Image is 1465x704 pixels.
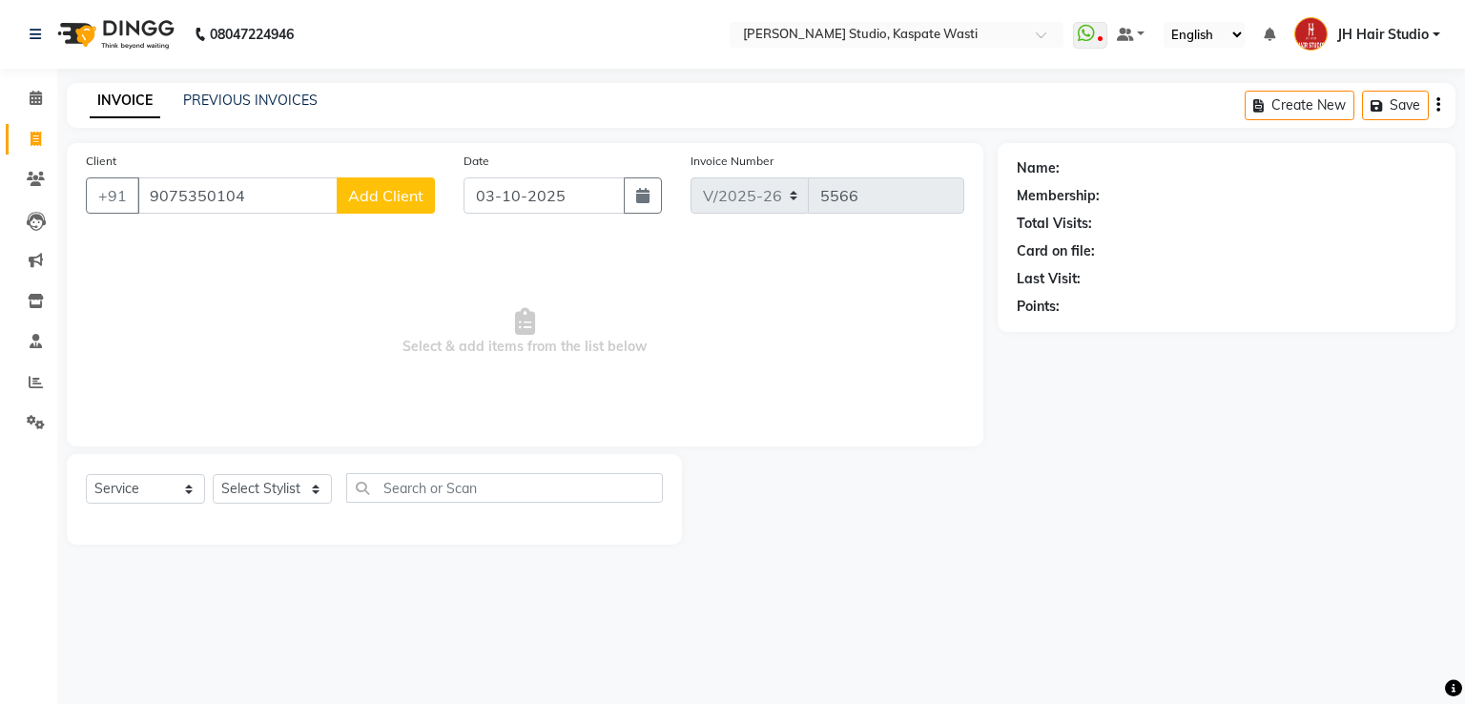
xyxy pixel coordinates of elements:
input: Search or Scan [346,473,663,503]
div: Card on file: [1017,241,1095,261]
a: INVOICE [90,84,160,118]
div: Total Visits: [1017,214,1092,234]
div: Last Visit: [1017,269,1081,289]
span: Add Client [348,186,423,205]
img: logo [49,8,179,61]
input: Search by Name/Mobile/Email/Code [137,177,338,214]
div: Name: [1017,158,1060,178]
button: Save [1362,91,1429,120]
button: +91 [86,177,139,214]
label: Date [464,153,489,170]
img: JH Hair Studio [1294,17,1328,51]
div: Membership: [1017,186,1100,206]
div: Points: [1017,297,1060,317]
b: 08047224946 [210,8,294,61]
a: PREVIOUS INVOICES [183,92,318,109]
button: Add Client [337,177,435,214]
label: Invoice Number [691,153,774,170]
button: Create New [1245,91,1354,120]
span: JH Hair Studio [1337,25,1429,45]
span: Select & add items from the list below [86,237,964,427]
label: Client [86,153,116,170]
